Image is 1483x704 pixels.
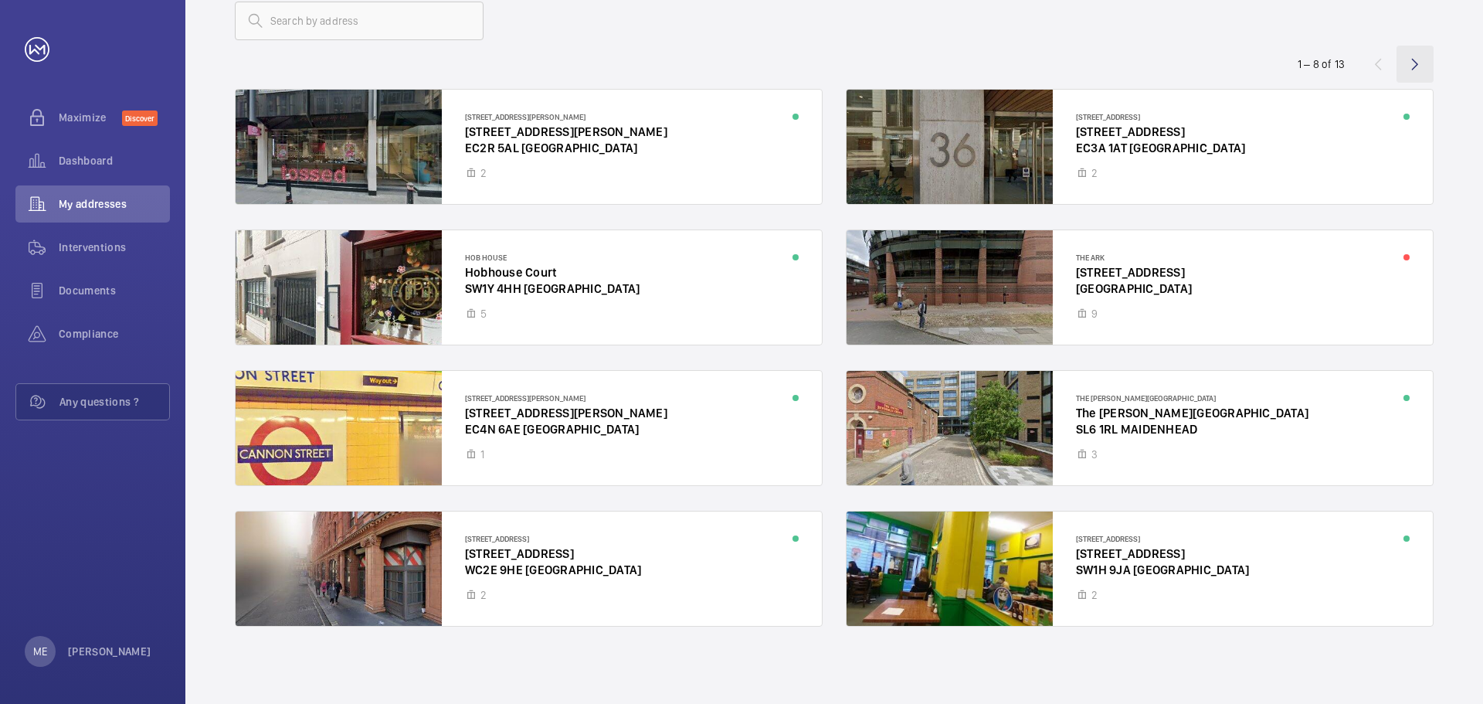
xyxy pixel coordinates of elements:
[59,240,170,255] span: Interventions
[59,153,170,168] span: Dashboard
[59,110,122,125] span: Maximize
[59,283,170,298] span: Documents
[68,644,151,659] p: [PERSON_NAME]
[1298,56,1345,72] div: 1 – 8 of 13
[59,196,170,212] span: My addresses
[59,326,170,342] span: Compliance
[235,2,484,40] input: Search by address
[122,111,158,126] span: Discover
[33,644,47,659] p: ME
[59,394,169,410] span: Any questions ?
